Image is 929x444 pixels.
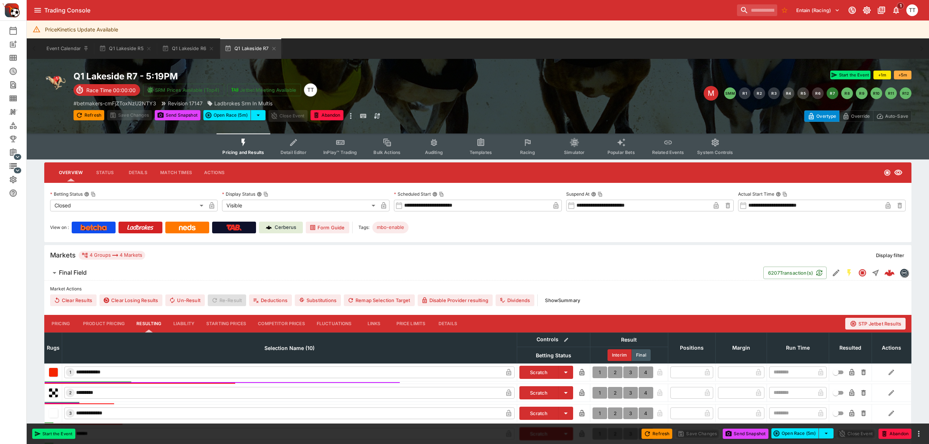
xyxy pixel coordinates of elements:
button: SRM Prices Available (Top4) [143,84,224,96]
span: InPlay™ Trading [323,150,357,155]
img: Betcha [80,225,107,230]
button: Dividends [496,294,534,306]
button: Display filter [872,249,909,261]
th: Margin [715,332,767,363]
label: Tags: [358,222,369,233]
div: Nexus Entities [9,108,29,116]
th: Resulted [829,332,872,363]
button: 3 [623,366,638,378]
button: Scratch [519,407,558,420]
span: Related Events [652,150,684,155]
img: Neds [179,225,195,230]
button: R10 [870,87,882,99]
button: R1 [739,87,751,99]
div: Management [9,148,29,157]
span: Auditing [425,150,443,155]
button: Abandon [879,429,911,439]
button: R11 [885,87,897,99]
button: 2 [608,407,623,419]
div: f384377f-6f2e-4e32-9f27-2cd6de59c8ee [884,268,895,278]
button: Tala Taufale [904,2,920,18]
span: 1 [897,2,904,10]
button: +5m [894,71,911,79]
img: Ladbrokes [127,225,154,230]
button: R6 [812,87,824,99]
div: Futures [9,67,29,76]
div: Search [9,80,29,89]
button: Betting StatusCopy To Clipboard [84,192,89,197]
button: Copy To Clipboard [782,192,787,197]
th: Run Time [767,332,829,363]
div: Template Search [9,94,29,103]
p: Copy To Clipboard [74,99,156,107]
button: more [914,429,923,438]
th: Positions [668,332,715,363]
button: Copy To Clipboard [598,192,603,197]
button: R9 [856,87,868,99]
p: Betting Status [50,191,83,197]
span: Mark an event as closed and abandoned. [879,429,911,437]
div: Meetings [9,53,29,62]
p: Overtype [816,112,836,120]
span: Bulk Actions [373,150,400,155]
p: Revision 17147 [168,99,203,107]
button: 2 [608,387,623,399]
button: Start the Event [830,71,870,79]
div: Betting Target: cerberus [372,222,409,233]
button: Open Race (5m) [771,428,819,439]
button: Interim [608,349,632,361]
span: Selection Name (10) [256,344,323,353]
div: New Event [9,40,29,49]
button: Send Snapshot [155,110,200,120]
h5: Markets [50,251,76,259]
button: Match Times [154,164,198,181]
th: Result [590,332,668,347]
svg: Visible [894,168,903,177]
label: Market Actions [50,283,906,294]
div: Event type filters [217,133,739,159]
div: Tala Taufale [304,83,317,97]
th: Actions [872,332,911,363]
div: 4 Groups 4 Markets [82,251,142,260]
button: ShowSummary [541,294,584,306]
button: Overview [53,164,89,181]
button: Send Snapshot [723,429,768,439]
span: Re-Result [208,294,246,306]
button: 3 [623,387,638,399]
div: split button [203,110,266,120]
svg: Closed [884,169,891,176]
p: Race Time 00:00:00 [86,86,136,94]
div: System Settings [9,175,29,184]
th: Rugs [45,332,62,363]
div: split button [771,428,834,439]
button: Clear Results [50,294,97,306]
input: search [737,4,777,16]
button: R2 [753,87,765,99]
button: Straight [869,266,882,279]
button: Starting Prices [200,315,252,332]
span: 2 [68,390,73,395]
p: Display Status [222,191,255,197]
button: R7 [827,87,838,99]
button: Details [431,315,464,332]
img: greyhound_racing.png [44,71,68,94]
p: Suspend At [566,191,590,197]
button: Copy To Clipboard [263,192,268,197]
button: Product Pricing [77,315,131,332]
span: Racing [520,150,535,155]
button: Closed [856,266,869,279]
th: Controls [517,332,590,347]
button: Pricing [44,315,77,332]
button: Q1 Lakeside R6 [158,38,219,59]
button: Overtype [804,110,839,122]
span: mbo-enable [372,224,409,231]
button: No Bookmarks [779,4,790,16]
div: Help & Support [9,189,29,197]
div: Tala Taufale [906,4,918,16]
button: Clear Losing Results [99,294,162,306]
span: Un-Result [165,294,204,306]
button: Details [121,164,154,181]
span: 1 [68,370,73,375]
button: Edit Detail [830,266,843,279]
button: Event Calendar [42,38,93,59]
